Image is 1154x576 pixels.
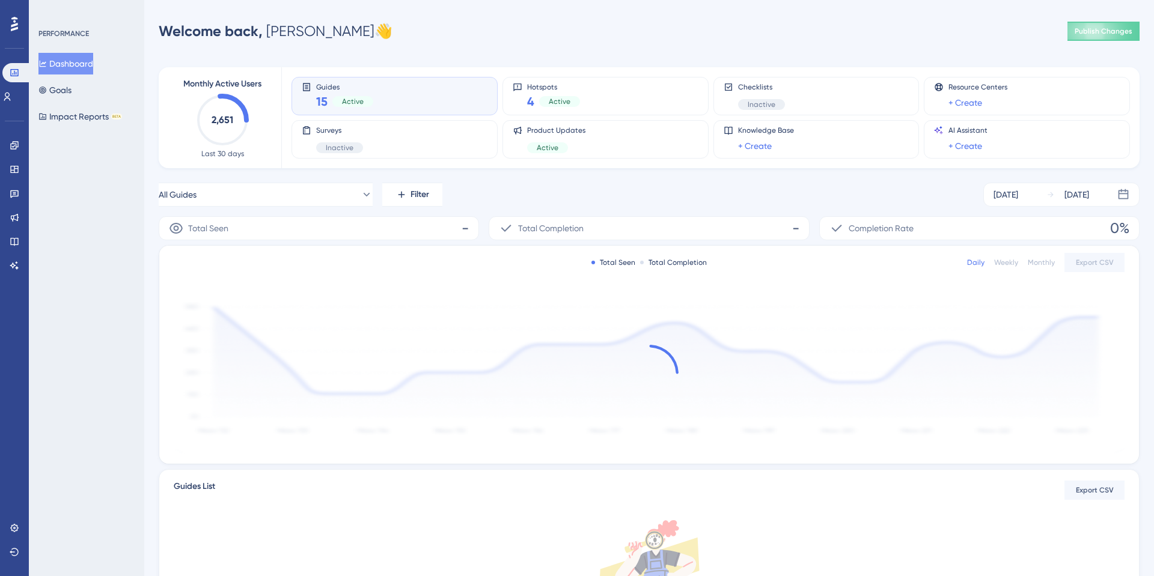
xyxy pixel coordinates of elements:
span: Guides List [174,479,215,501]
span: Completion Rate [849,221,914,235]
span: Monthly Active Users [183,77,261,91]
div: BETA [111,114,122,120]
span: - [792,219,799,238]
div: Total Seen [591,258,635,267]
div: PERFORMANCE [38,29,89,38]
div: [PERSON_NAME] 👋 [159,22,392,41]
span: AI Assistant [948,126,988,135]
button: Filter [382,183,442,207]
span: Inactive [748,100,775,109]
span: Knowledge Base [738,126,794,135]
span: Product Updates [527,126,585,135]
a: + Create [948,95,982,110]
button: Publish Changes [1067,22,1140,41]
span: Welcome back, [159,22,263,40]
a: + Create [948,139,982,153]
div: [DATE] [1064,187,1089,202]
span: Resource Centers [948,82,1007,92]
span: Inactive [326,143,353,153]
span: Last 30 days [201,149,244,159]
span: Active [537,143,558,153]
span: Guides [316,82,373,91]
button: All Guides [159,183,373,207]
span: Checklists [738,82,785,92]
span: Surveys [316,126,363,135]
div: Total Completion [640,258,707,267]
span: 15 [316,93,328,110]
span: Export CSV [1076,258,1114,267]
button: Dashboard [38,53,93,74]
span: Export CSV [1076,485,1114,495]
div: Weekly [994,258,1018,267]
span: Filter [411,187,429,202]
span: Hotspots [527,82,580,91]
span: 4 [527,93,534,110]
span: Total Completion [518,221,584,235]
div: Monthly [1028,258,1055,267]
button: Goals [38,79,72,101]
span: Active [549,97,570,106]
div: [DATE] [994,187,1018,202]
div: Daily [967,258,985,267]
a: + Create [738,139,772,153]
text: 2,651 [212,114,233,126]
span: 0% [1110,219,1129,238]
span: Active [342,97,364,106]
button: Export CSV [1064,481,1125,500]
span: Total Seen [188,221,228,235]
span: Publish Changes [1075,26,1132,36]
span: - [462,219,469,238]
button: Impact ReportsBETA [38,106,122,127]
span: All Guides [159,187,197,202]
button: Export CSV [1064,253,1125,272]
